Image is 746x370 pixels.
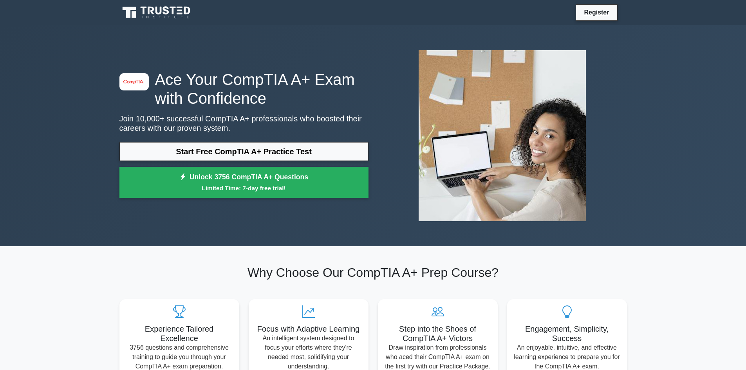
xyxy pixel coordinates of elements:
h1: Ace Your CompTIA A+ Exam with Confidence [119,70,368,108]
h5: Step into the Shoes of CompTIA A+ Victors [384,324,491,343]
h5: Engagement, Simplicity, Success [513,324,621,343]
a: Unlock 3756 CompTIA A+ QuestionsLimited Time: 7-day free trial! [119,167,368,198]
h5: Experience Tailored Excellence [126,324,233,343]
h2: Why Choose Our CompTIA A+ Prep Course? [119,265,627,280]
p: Join 10,000+ successful CompTIA A+ professionals who boosted their careers with our proven system. [119,114,368,133]
h5: Focus with Adaptive Learning [255,324,362,334]
a: Register [579,7,614,17]
small: Limited Time: 7-day free trial! [129,184,359,193]
a: Start Free CompTIA A+ Practice Test [119,142,368,161]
